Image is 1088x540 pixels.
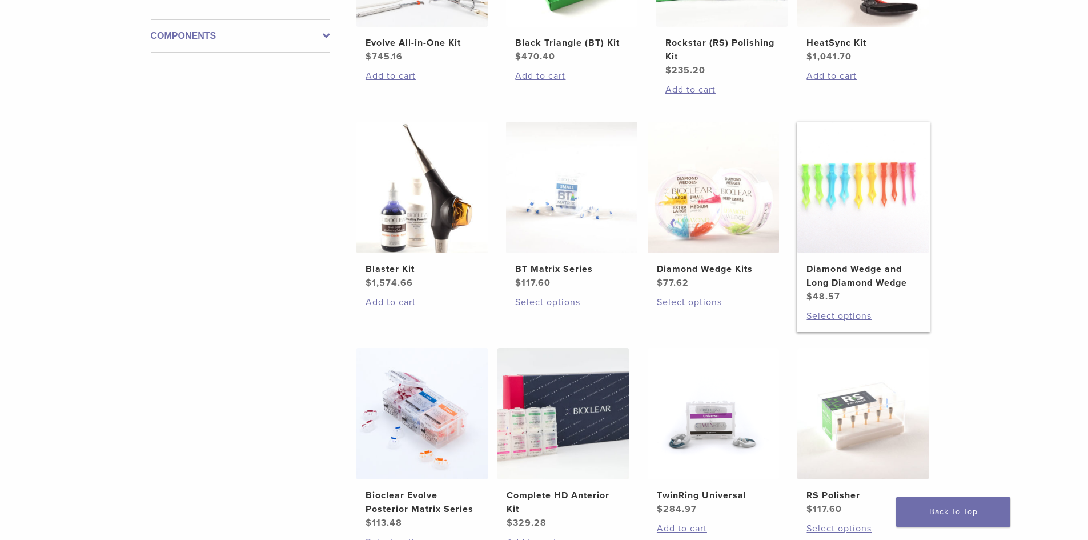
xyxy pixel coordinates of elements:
[648,348,779,479] img: TwinRing Universal
[507,517,547,529] bdi: 329.28
[366,517,372,529] span: $
[647,348,780,516] a: TwinRing UniversalTwinRing Universal $284.97
[806,36,920,50] h2: HeatSync Kit
[648,122,779,253] img: Diamond Wedge Kits
[507,517,513,529] span: $
[366,69,479,83] a: Add to cart: “Evolve All-in-One Kit”
[497,348,629,479] img: Complete HD Anterior Kit
[356,348,489,530] a: Bioclear Evolve Posterior Matrix SeriesBioclear Evolve Posterior Matrix Series $113.48
[657,277,689,289] bdi: 77.62
[797,348,930,516] a: RS PolisherRS Polisher $117.60
[356,348,488,479] img: Bioclear Evolve Posterior Matrix Series
[657,262,770,276] h2: Diamond Wedge Kits
[366,51,403,62] bdi: 745.16
[657,503,697,515] bdi: 284.97
[665,83,778,97] a: Add to cart: “Rockstar (RS) Polishing Kit”
[806,309,920,323] a: Select options for “Diamond Wedge and Long Diamond Wedge”
[797,122,929,253] img: Diamond Wedge and Long Diamond Wedge
[515,277,551,289] bdi: 117.60
[806,51,813,62] span: $
[806,522,920,535] a: Select options for “RS Polisher”
[356,122,489,290] a: Blaster KitBlaster Kit $1,574.66
[515,51,521,62] span: $
[665,65,705,76] bdi: 235.20
[151,29,330,43] label: Components
[366,517,402,529] bdi: 113.48
[806,262,920,290] h2: Diamond Wedge and Long Diamond Wedge
[657,489,770,502] h2: TwinRing Universal
[806,503,813,515] span: $
[515,262,628,276] h2: BT Matrix Series
[366,295,479,309] a: Add to cart: “Blaster Kit”
[515,69,628,83] a: Add to cart: “Black Triangle (BT) Kit”
[806,489,920,502] h2: RS Polisher
[647,122,780,290] a: Diamond Wedge KitsDiamond Wedge Kits $77.62
[505,122,639,290] a: BT Matrix SeriesBT Matrix Series $117.60
[366,51,372,62] span: $
[515,36,628,50] h2: Black Triangle (BT) Kit
[806,291,813,302] span: $
[806,503,842,515] bdi: 117.60
[657,277,663,289] span: $
[506,122,637,253] img: BT Matrix Series
[497,348,630,530] a: Complete HD Anterior KitComplete HD Anterior Kit $329.28
[657,522,770,535] a: Add to cart: “TwinRing Universal”
[797,122,930,303] a: Diamond Wedge and Long Diamond WedgeDiamond Wedge and Long Diamond Wedge $48.57
[797,348,929,479] img: RS Polisher
[507,489,620,516] h2: Complete HD Anterior Kit
[896,497,1010,527] a: Back To Top
[665,36,778,63] h2: Rockstar (RS) Polishing Kit
[806,51,852,62] bdi: 1,041.70
[366,36,479,50] h2: Evolve All-in-One Kit
[366,277,413,289] bdi: 1,574.66
[515,277,521,289] span: $
[356,122,488,253] img: Blaster Kit
[806,69,920,83] a: Add to cart: “HeatSync Kit”
[366,489,479,516] h2: Bioclear Evolve Posterior Matrix Series
[366,262,479,276] h2: Blaster Kit
[657,295,770,309] a: Select options for “Diamond Wedge Kits”
[515,51,555,62] bdi: 470.40
[806,291,840,302] bdi: 48.57
[657,503,663,515] span: $
[515,295,628,309] a: Select options for “BT Matrix Series”
[366,277,372,289] span: $
[665,65,672,76] span: $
